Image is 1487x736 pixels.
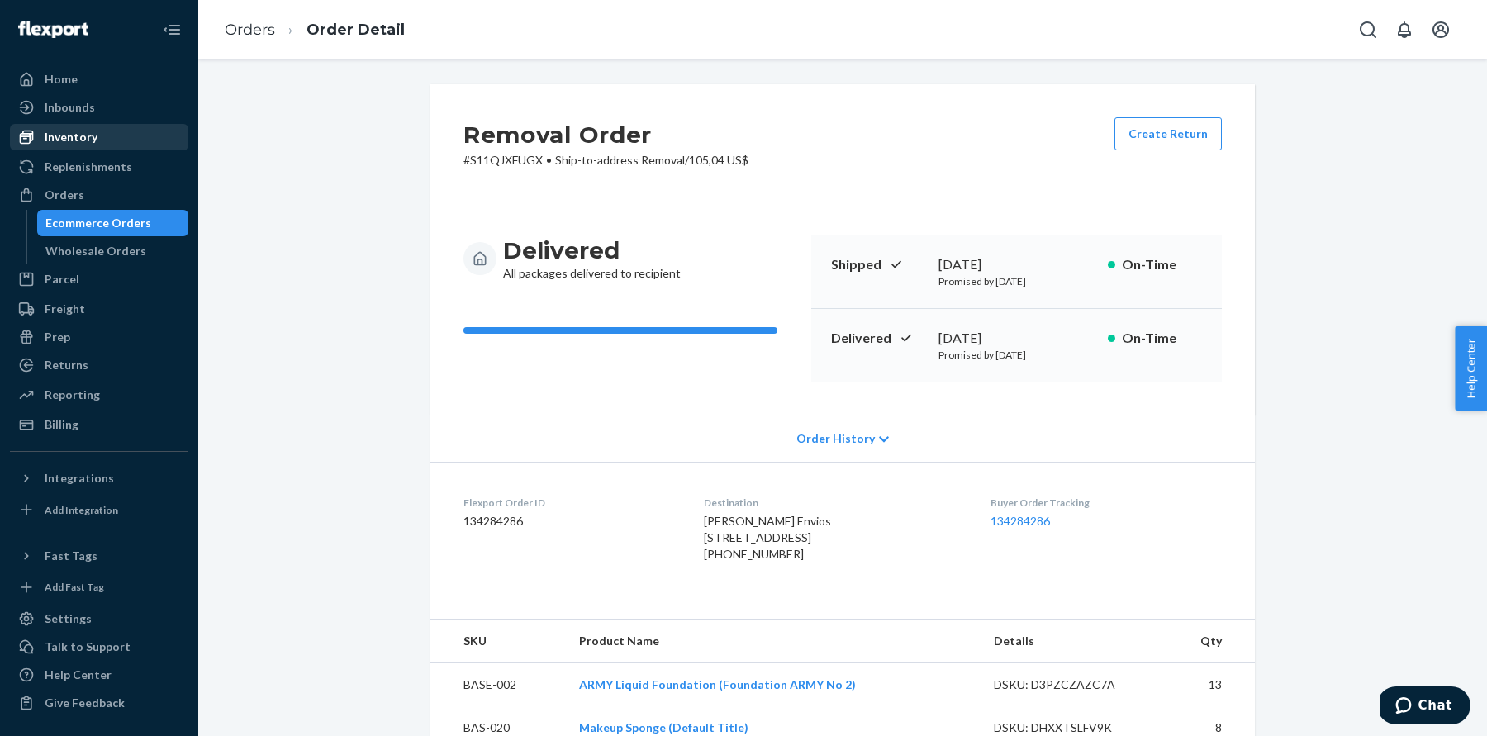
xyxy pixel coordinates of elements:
[430,620,566,663] th: SKU
[10,296,188,322] a: Freight
[1122,255,1202,274] p: On-Time
[463,513,677,529] dd: 134284286
[546,153,552,167] span: •
[37,210,189,236] a: Ecommerce Orders
[10,266,188,292] a: Parcel
[306,21,405,39] a: Order Detail
[10,465,188,491] button: Integrations
[991,514,1050,528] a: 134284286
[225,21,275,39] a: Orders
[45,187,84,203] div: Orders
[45,271,79,287] div: Parcel
[503,235,681,265] h3: Delivered
[45,159,132,175] div: Replenishments
[10,124,188,150] a: Inventory
[994,677,1149,693] div: DSKU: D3PZCZAZC7A
[45,470,114,487] div: Integrations
[566,620,981,663] th: Product Name
[45,416,78,433] div: Billing
[10,576,188,600] a: Add Fast Tag
[463,152,748,169] p: # S11QJXFUGX / 105,04 US$
[994,719,1149,736] div: DSKU: DHXXTSLFV9K
[579,720,748,734] a: Makeup Sponge (Default Title)
[10,498,188,522] a: Add Integration
[938,329,1095,348] div: [DATE]
[45,548,97,564] div: Fast Tags
[45,99,95,116] div: Inbounds
[10,182,188,208] a: Orders
[938,255,1095,274] div: [DATE]
[45,357,88,373] div: Returns
[45,215,151,231] div: Ecommerce Orders
[1424,13,1457,46] button: Open account menu
[704,514,831,544] span: [PERSON_NAME] Envios [STREET_ADDRESS]
[463,496,677,510] dt: Flexport Order ID
[555,153,685,167] span: Ship-to-address Removal
[1380,686,1470,728] iframe: Abre un widget desde donde se puede chatear con uno de los agentes
[938,348,1095,362] p: Promised by [DATE]
[45,129,97,145] div: Inventory
[10,411,188,438] a: Billing
[10,690,188,716] button: Give Feedback
[45,580,104,594] div: Add Fast Tag
[463,117,748,152] h2: Removal Order
[45,503,118,517] div: Add Integration
[704,546,963,563] div: [PHONE_NUMBER]
[10,634,188,660] button: Talk to Support
[1122,329,1202,348] p: On-Time
[10,605,188,632] a: Settings
[10,94,188,121] a: Inbounds
[45,387,100,403] div: Reporting
[45,243,146,259] div: Wholesale Orders
[45,329,70,345] div: Prep
[938,274,1095,288] p: Promised by [DATE]
[796,430,875,447] span: Order History
[45,610,92,627] div: Settings
[1162,620,1255,663] th: Qty
[1114,117,1222,150] button: Create Return
[155,13,188,46] button: Close Navigation
[981,620,1162,663] th: Details
[45,667,112,683] div: Help Center
[1455,326,1487,411] button: Help Center
[1352,13,1385,46] button: Open Search Box
[991,496,1222,510] dt: Buyer Order Tracking
[45,71,78,88] div: Home
[10,543,188,569] button: Fast Tags
[579,677,856,691] a: ARMY Liquid Foundation (Foundation ARMY No 2)
[831,329,925,348] p: Delivered
[10,662,188,688] a: Help Center
[18,21,88,38] img: Flexport logo
[10,382,188,408] a: Reporting
[211,6,418,55] ol: breadcrumbs
[704,496,963,510] dt: Destination
[10,154,188,180] a: Replenishments
[1162,663,1255,707] td: 13
[430,663,566,707] td: BASE-002
[45,301,85,317] div: Freight
[503,235,681,282] div: All packages delivered to recipient
[45,695,125,711] div: Give Feedback
[45,639,131,655] div: Talk to Support
[37,238,189,264] a: Wholesale Orders
[10,66,188,93] a: Home
[1388,13,1421,46] button: Open notifications
[10,324,188,350] a: Prep
[831,255,925,274] p: Shipped
[10,352,188,378] a: Returns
